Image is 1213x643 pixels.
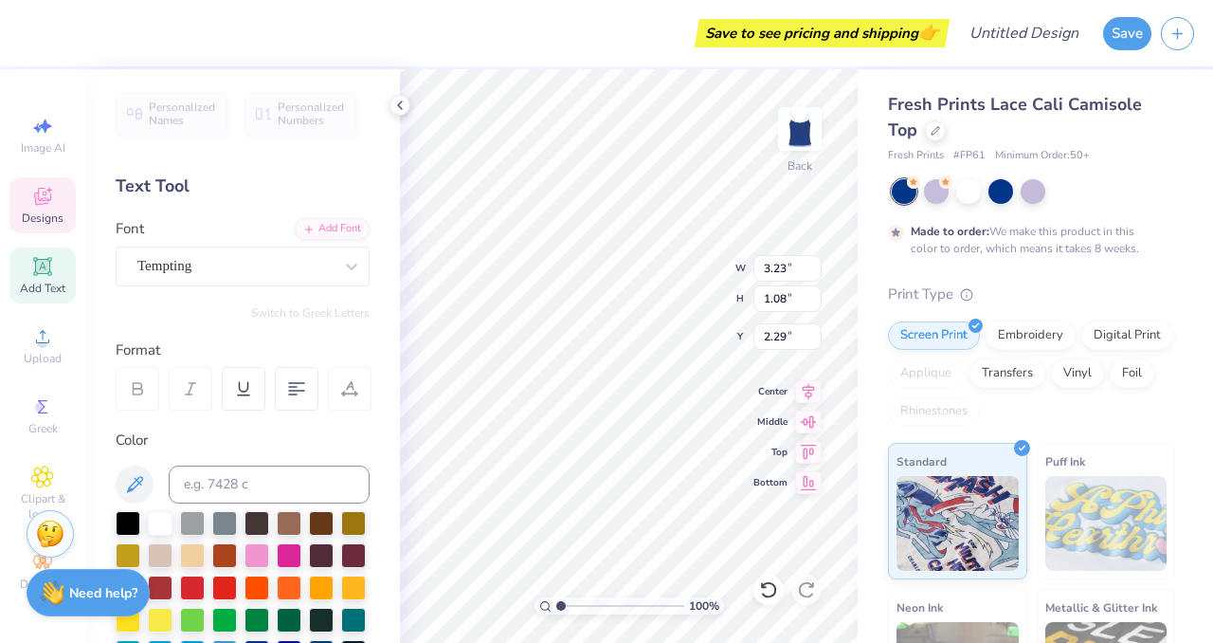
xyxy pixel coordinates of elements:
img: Puff Ink [1045,476,1168,571]
span: Add Text [20,281,65,296]
span: Middle [753,415,788,429]
div: Transfers [969,359,1045,388]
span: Clipart & logos [9,491,76,522]
div: Text Tool [116,174,370,199]
span: Fresh Prints Lace Cali Camisole Top [888,93,1142,141]
div: Digital Print [1081,321,1173,350]
span: Decorate [20,577,65,592]
div: Color [116,430,370,451]
span: Image AI [21,140,65,156]
span: Center [753,385,788,398]
div: Applique [888,359,964,388]
span: Greek [28,421,58,436]
span: Neon Ink [896,597,943,617]
label: Font [116,218,144,240]
span: Bottom [753,476,788,489]
span: 👉 [918,21,939,44]
span: Puff Ink [1045,451,1085,471]
input: e.g. 7428 c [169,466,370,504]
span: Personalized Names [149,101,216,127]
span: 100 % [689,597,719,615]
div: Print Type [888,284,1175,305]
span: Standard [896,451,947,471]
div: Foil [1110,359,1154,388]
button: Switch to Greek Letters [251,305,370,321]
div: Format [116,340,371,361]
div: Back [788,157,812,175]
span: Metallic & Glitter Ink [1045,597,1157,617]
div: Screen Print [888,321,980,350]
span: Minimum Order: 50 + [995,148,1090,164]
input: Untitled Design [954,14,1094,52]
strong: Made to order: [911,224,989,239]
strong: Need help? [69,584,137,602]
span: Upload [24,351,62,366]
img: Standard [896,476,1019,571]
span: Designs [22,211,63,226]
div: We make this product in this color to order, which means it takes 8 weeks. [911,223,1144,257]
div: Vinyl [1051,359,1104,388]
span: Personalized Numbers [278,101,345,127]
span: Top [753,446,788,459]
img: Back [781,110,819,148]
div: Rhinestones [888,397,980,426]
div: Add Font [295,218,370,240]
span: Fresh Prints [888,148,944,164]
div: Save to see pricing and shipping [699,19,945,47]
button: Save [1103,17,1151,50]
span: # FP61 [953,148,986,164]
div: Embroidery [986,321,1076,350]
